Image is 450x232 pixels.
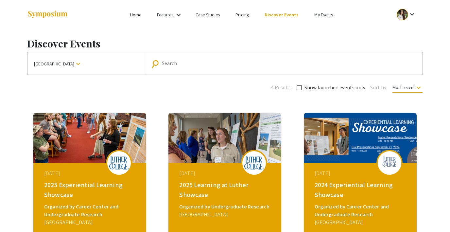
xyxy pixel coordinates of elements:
[179,170,272,177] div: [DATE]
[315,203,407,219] div: Organized by Career Center and Undergraduate Research
[304,84,366,92] span: Show launched events only
[44,170,137,177] div: [DATE]
[44,180,137,200] div: 2025 Experiential Learning Showcase
[415,84,423,92] mat-icon: keyboard_arrow_down
[33,113,146,163] img: 2025-experiential-learning-showcase_eventCoverPhoto_3051d9__thumb.jpg
[304,113,417,163] img: 2024-experiential-learning_eventCoverPhoto_fc5cb4__thumb.png
[179,180,272,200] div: 2025 Learning at Luther Showcase
[235,12,249,18] a: Pricing
[392,84,423,93] span: Most recent
[265,12,299,18] a: Discover Events
[196,12,220,18] a: Case Studies
[315,180,407,200] div: 2024 Experiential Learning Showcase
[408,10,416,18] mat-icon: Expand account dropdown
[380,154,399,171] img: 2024-experiential-learning_eventLogo_531c99_.png
[179,203,272,211] div: Organized by Undergraduate Research
[370,84,387,92] span: Sort by:
[314,12,333,18] a: My Events
[271,84,292,92] span: 4 Results
[130,12,141,18] a: Home
[179,211,272,219] div: [GEOGRAPHIC_DATA]
[175,11,182,19] mat-icon: Expand Features list
[5,203,28,227] iframe: Chat
[27,52,146,75] button: [GEOGRAPHIC_DATA]
[109,156,129,170] img: 2025-experiential-learning-showcase_eventLogo_377aea_.png
[244,156,264,170] img: 2025-learning-luther_eventLogo_660283_.png
[44,219,137,226] div: [GEOGRAPHIC_DATA]
[27,10,68,19] img: Symposium by ForagerOne
[27,38,423,49] h1: Discover Events
[74,60,82,68] mat-icon: keyboard_arrow_down
[387,81,428,93] button: Most recent
[390,7,423,22] button: Expand account dropdown
[315,170,407,177] div: [DATE]
[168,113,281,163] img: 2025-learning-luther_eventCoverPhoto_1c7e1f__thumb.jpg
[315,219,407,226] div: [GEOGRAPHIC_DATA]
[44,203,137,219] div: Organized by Career Center and Undergraduate Research
[152,58,162,70] mat-icon: Search
[34,58,74,70] span: [GEOGRAPHIC_DATA]
[157,12,173,18] a: Features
